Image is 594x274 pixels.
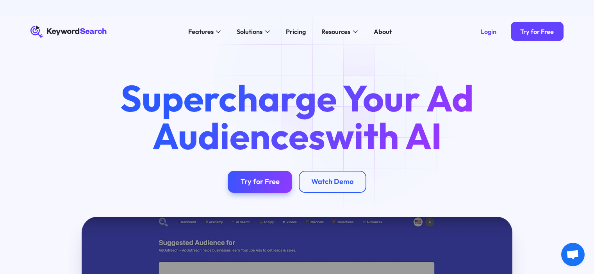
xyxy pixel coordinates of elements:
div: Solutions [237,27,262,37]
div: Try for Free [520,28,554,35]
div: Resources [321,27,350,37]
div: Pricing [286,27,306,37]
a: Login [471,22,506,41]
a: About [369,25,396,38]
div: Features [188,27,214,37]
div: Resources [317,16,362,48]
div: Features [184,16,226,48]
div: Try for Free [241,177,280,186]
span: with AI [325,113,442,159]
div: Solutions [232,16,275,48]
h1: Supercharge Your Ad Audiences [105,79,488,155]
div: Watch Demo [311,177,353,186]
a: Pricing [281,25,310,38]
a: Try for Free [511,22,564,41]
div: Login [481,28,496,35]
a: Try for Free [228,171,292,193]
div: Open chat [561,243,585,266]
div: About [374,27,392,37]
